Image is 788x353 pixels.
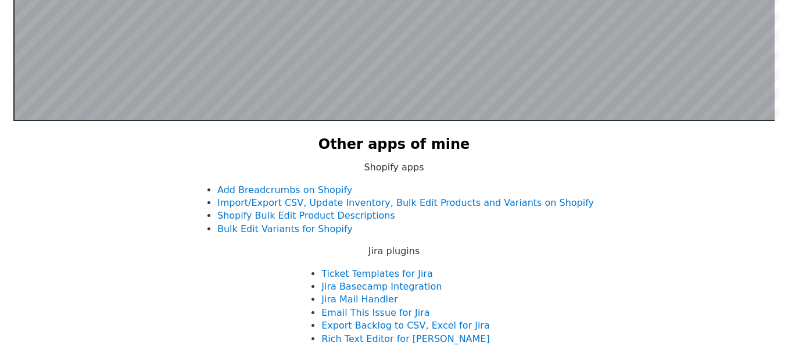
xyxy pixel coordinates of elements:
[217,223,353,234] a: Bulk Edit Variants for Shopify
[318,135,470,155] h2: Other apps of mine
[217,210,395,221] a: Shopify Bulk Edit Product Descriptions
[321,307,429,318] a: Email This Issue for Jira
[321,281,442,292] a: Jira Basecamp Integration
[321,320,489,331] a: Export Backlog to CSV, Excel for Jira
[217,184,352,195] a: Add Breadcrumbs on Shopify
[321,294,397,305] a: Jira Mail Handler
[217,197,594,208] a: Import/Export CSV, Update Inventory, Bulk Edit Products and Variants on Shopify
[321,268,432,279] a: Ticket Templates for Jira
[321,333,489,344] a: Rich Text Editor for [PERSON_NAME]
